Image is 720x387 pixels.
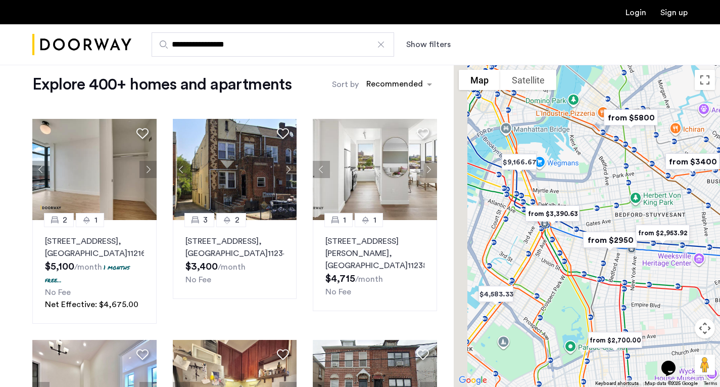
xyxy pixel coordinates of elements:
img: 2016_638673975962267132.jpeg [32,119,157,220]
div: Recommended [365,78,423,93]
h1: Explore 400+ homes and apartments [32,74,292,95]
span: 3 [203,214,208,226]
img: 2016_638484540295233130.jpeg [173,119,297,220]
div: $9,166.67 [494,147,545,178]
img: 2016_638666715889771230.jpeg [313,119,437,220]
span: 2 [235,214,239,226]
p: [STREET_ADDRESS] 11216 [45,235,144,260]
a: 21[STREET_ADDRESS], [GEOGRAPHIC_DATA]112161 months free...No FeeNet Effective: $4,675.00 [32,220,157,324]
ng-select: sort-apartment [361,75,437,94]
p: [STREET_ADDRESS][PERSON_NAME] 11238 [325,235,424,272]
button: Show or hide filters [406,38,451,51]
div: from $2950 [575,225,645,255]
img: logo [32,26,131,64]
button: Next apartment [420,161,437,178]
iframe: chat widget [657,347,690,377]
span: No Fee [325,288,351,296]
div: from $3,390.63 [517,198,588,229]
img: Google [456,374,490,387]
span: Map data ©2025 Google [645,381,698,386]
span: No Fee [45,288,71,296]
span: $4,715 [325,274,355,284]
input: Apartment Search [152,32,394,57]
sub: /month [355,275,383,283]
button: Show satellite imagery [500,70,556,90]
button: Next apartment [279,161,297,178]
div: from $2,953.92 [628,218,698,248]
a: Terms (opens in new tab) [704,380,717,387]
span: $3,400 [185,262,218,272]
button: Drag Pegman onto the map to open Street View [695,355,715,375]
button: Previous apartment [32,161,50,178]
span: 1 [94,214,98,226]
div: from $5800 [596,102,666,133]
button: Previous apartment [173,161,190,178]
a: 11[STREET_ADDRESS][PERSON_NAME], [GEOGRAPHIC_DATA]11238No Fee [313,220,437,311]
label: Sort by [332,78,359,91]
a: Registration [660,9,688,17]
button: Keyboard shortcuts [595,380,639,387]
a: Login [626,9,646,17]
span: Net Effective: $4,675.00 [45,300,138,309]
button: Previous apartment [313,161,330,178]
button: Show street map [459,70,500,90]
button: Map camera controls [695,318,715,338]
button: Next apartment [139,161,157,178]
p: [STREET_ADDRESS] 11234 [185,235,284,260]
div: $4,583.33 [470,279,521,310]
button: Toggle fullscreen view [695,70,715,90]
span: No Fee [185,276,211,284]
span: $5,100 [45,262,74,272]
sub: /month [218,263,246,271]
span: 1 [343,214,346,226]
div: from $2,700.00 [580,325,650,356]
span: 1 [373,214,376,226]
a: Open this area in Google Maps (opens a new window) [456,374,490,387]
a: Cazamio Logo [32,26,131,64]
a: 32[STREET_ADDRESS], [GEOGRAPHIC_DATA]11234No Fee [173,220,297,299]
span: 2 [63,214,67,226]
sub: /month [74,263,102,271]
